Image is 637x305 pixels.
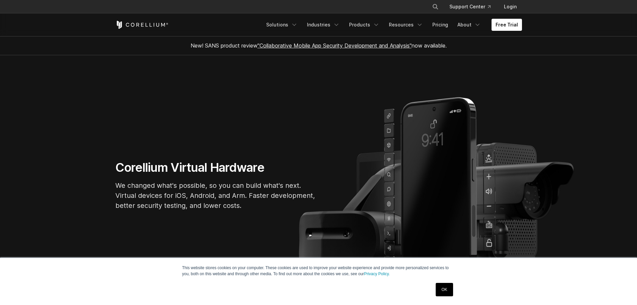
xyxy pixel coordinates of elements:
a: Free Trial [492,19,522,31]
a: Support Center [444,1,496,13]
span: New! SANS product review now available. [191,42,447,49]
div: Navigation Menu [262,19,522,31]
a: Pricing [428,19,452,31]
a: Resources [385,19,427,31]
a: Products [345,19,384,31]
a: Corellium Home [115,21,169,29]
a: OK [436,283,453,296]
p: We changed what's possible, so you can build what's next. Virtual devices for iOS, Android, and A... [115,180,316,211]
p: This website stores cookies on your computer. These cookies are used to improve your website expe... [182,265,455,277]
a: About [453,19,485,31]
a: Privacy Policy. [364,272,390,276]
h1: Corellium Virtual Hardware [115,160,316,175]
a: Login [499,1,522,13]
button: Search [429,1,441,13]
div: Navigation Menu [424,1,522,13]
a: Solutions [262,19,302,31]
a: "Collaborative Mobile App Security Development and Analysis" [257,42,412,49]
a: Industries [303,19,344,31]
